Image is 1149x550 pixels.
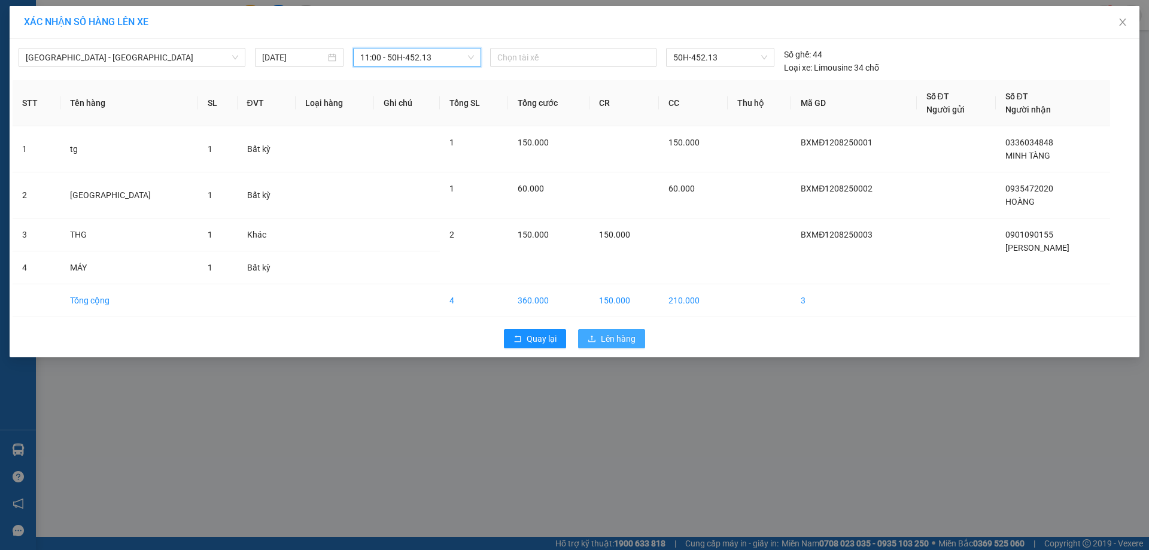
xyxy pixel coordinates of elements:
[784,61,812,74] span: Loại xe:
[60,284,198,317] td: Tổng cộng
[513,335,522,344] span: rollback
[208,230,212,239] span: 1
[296,80,374,126] th: Loại hàng
[518,184,544,193] span: 60.000
[791,284,916,317] td: 3
[60,126,198,172] td: tg
[360,48,474,66] span: 11:00 - 50H-452.13
[784,61,879,74] div: Limousine 34 chỗ
[1005,151,1050,160] span: MINH TÀNG
[238,80,296,126] th: ĐVT
[1005,92,1028,101] span: Số ĐT
[784,48,811,61] span: Số ghế:
[238,172,296,218] td: Bất kỳ
[60,172,198,218] td: [GEOGRAPHIC_DATA]
[449,230,454,239] span: 2
[13,80,60,126] th: STT
[659,80,728,126] th: CC
[1005,105,1051,114] span: Người nhận
[673,48,767,66] span: 50H-452.13
[1005,138,1053,147] span: 0336034848
[13,126,60,172] td: 1
[599,230,630,239] span: 150.000
[589,284,659,317] td: 150.000
[262,51,326,64] input: 12/08/2025
[784,48,822,61] div: 44
[518,230,549,239] span: 150.000
[1106,6,1139,39] button: Close
[13,218,60,251] td: 3
[449,184,454,193] span: 1
[449,138,454,147] span: 1
[801,138,873,147] span: BXMĐ1208250001
[668,138,700,147] span: 150.000
[926,92,949,101] span: Số ĐT
[198,80,238,126] th: SL
[60,251,198,284] td: MÁY
[238,126,296,172] td: Bất kỳ
[238,218,296,251] td: Khác
[728,80,791,126] th: Thu hộ
[60,218,198,251] td: THG
[589,80,659,126] th: CR
[801,184,873,193] span: BXMĐ1208250002
[801,230,873,239] span: BXMĐ1208250003
[440,80,508,126] th: Tổng SL
[238,251,296,284] td: Bất kỳ
[578,329,645,348] button: uploadLên hàng
[440,284,508,317] td: 4
[1118,17,1127,27] span: close
[208,144,212,154] span: 1
[24,16,148,28] span: XÁC NHẬN SỐ HÀNG LÊN XE
[208,263,212,272] span: 1
[60,80,198,126] th: Tên hàng
[659,284,728,317] td: 210.000
[1005,230,1053,239] span: 0901090155
[588,335,596,344] span: upload
[791,80,916,126] th: Mã GD
[668,184,695,193] span: 60.000
[518,138,549,147] span: 150.000
[26,48,238,66] span: Sài Gòn - Đắk Nông
[1005,243,1069,253] span: [PERSON_NAME]
[508,80,589,126] th: Tổng cước
[208,190,212,200] span: 1
[926,105,965,114] span: Người gửi
[13,251,60,284] td: 4
[527,332,557,345] span: Quay lại
[13,172,60,218] td: 2
[601,332,636,345] span: Lên hàng
[374,80,440,126] th: Ghi chú
[504,329,566,348] button: rollbackQuay lại
[508,284,589,317] td: 360.000
[1005,184,1053,193] span: 0935472020
[1005,197,1035,206] span: HOÀNG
